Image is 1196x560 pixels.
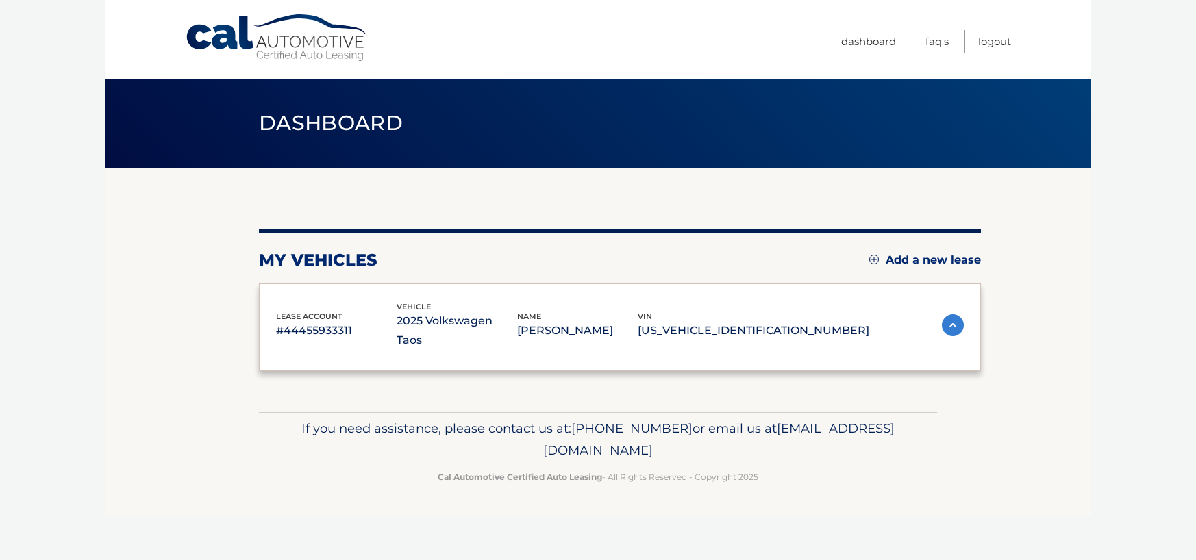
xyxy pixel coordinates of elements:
a: Add a new lease [869,253,981,267]
a: Logout [978,30,1011,53]
strong: Cal Automotive Certified Auto Leasing [438,472,602,482]
span: name [517,311,541,321]
p: If you need assistance, please contact us at: or email us at [268,418,928,461]
p: 2025 Volkswagen Taos [397,311,517,350]
h2: my vehicles [259,250,377,270]
p: #44455933311 [276,321,397,340]
span: vin [638,311,652,321]
span: lease account [276,311,342,321]
a: Cal Automotive [185,14,370,62]
p: [PERSON_NAME] [517,321,638,340]
p: [US_VEHICLE_IDENTIFICATION_NUMBER] [638,321,869,340]
img: add.svg [869,255,879,264]
a: Dashboard [841,30,896,53]
img: accordion-active.svg [942,314,964,336]
span: [PHONE_NUMBER] [571,420,693,436]
span: vehicle [397,302,431,311]
a: FAQ's [925,30,949,53]
p: - All Rights Reserved - Copyright 2025 [268,470,928,484]
span: Dashboard [259,110,403,136]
